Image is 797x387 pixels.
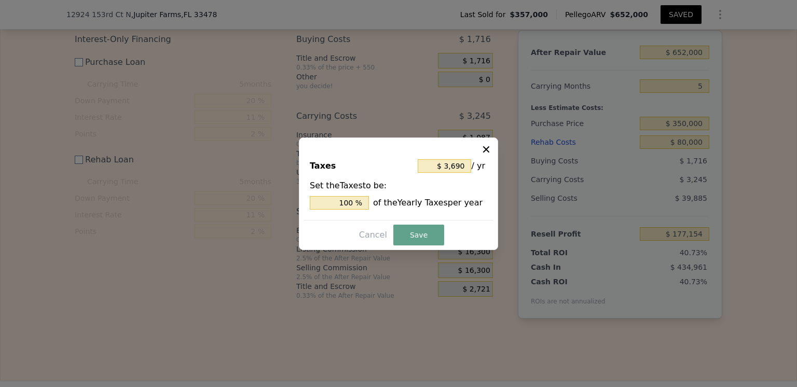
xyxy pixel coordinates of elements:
[310,196,487,210] div: of the Yearly Taxes
[448,198,483,208] span: per year
[471,157,485,175] span: / yr
[393,225,444,245] button: Save
[310,157,414,175] div: Taxes
[355,227,391,243] button: Cancel
[310,179,487,210] div: Set the Taxes to be:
